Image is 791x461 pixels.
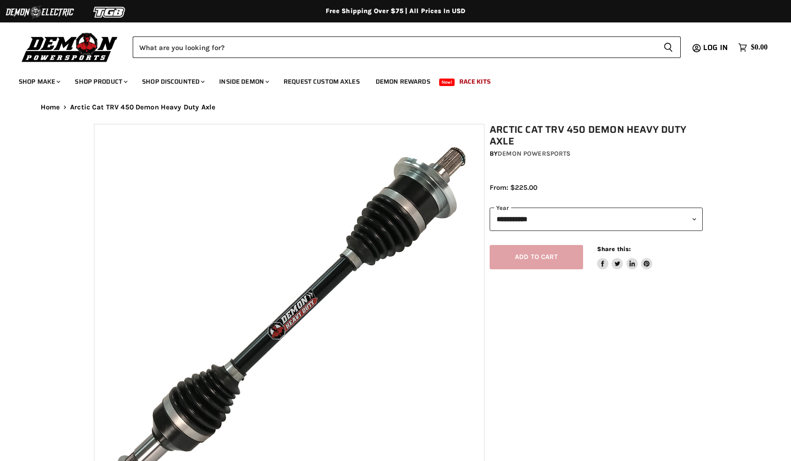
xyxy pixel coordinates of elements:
a: Shop Discounted [135,72,210,91]
span: Share this: [597,245,631,252]
a: Log in [699,43,734,52]
span: Log in [703,42,728,53]
a: Shop Make [12,72,66,91]
div: by [490,149,703,159]
span: From: $225.00 [490,183,537,192]
a: Demon Powersports [498,150,570,158]
h1: Arctic Cat TRV 450 Demon Heavy Duty Axle [490,124,703,147]
a: Race Kits [452,72,498,91]
a: Shop Product [68,72,133,91]
aside: Share this: [597,245,653,270]
span: $0.00 [751,43,768,52]
a: $0.00 [734,41,772,54]
a: Demon Rewards [369,72,437,91]
img: TGB Logo 2 [75,3,145,21]
a: Inside Demon [212,72,275,91]
span: New! [439,79,455,86]
a: Request Custom Axles [277,72,367,91]
button: Search [656,36,681,58]
input: Search [133,36,656,58]
select: year [490,208,703,230]
a: Home [41,103,60,111]
nav: Breadcrumbs [22,103,770,111]
span: Arctic Cat TRV 450 Demon Heavy Duty Axle [70,103,215,111]
img: Demon Powersports [19,30,121,64]
ul: Main menu [12,68,765,91]
div: Free Shipping Over $75 | All Prices In USD [22,7,770,15]
form: Product [133,36,681,58]
img: Demon Electric Logo 2 [5,3,75,21]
